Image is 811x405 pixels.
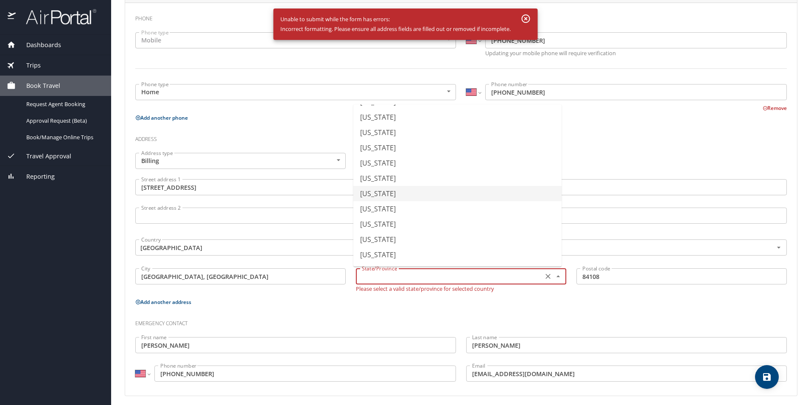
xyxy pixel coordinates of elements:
[135,314,787,329] h3: Emergency contact
[16,152,71,161] span: Travel Approval
[17,8,96,25] img: airportal-logo.png
[353,171,562,186] li: [US_STATE]
[125,3,797,396] div: Contact InfoEmail, phone, address, emergency contact info
[542,270,554,282] button: Clear
[755,365,779,389] button: save
[16,172,55,181] span: Reporting
[16,81,60,90] span: Book Travel
[135,84,456,100] div: Home
[353,186,562,201] li: [US_STATE]
[135,298,191,306] button: Add another address
[353,155,562,171] li: [US_STATE]
[353,110,562,125] li: [US_STATE]
[353,125,562,140] li: [US_STATE]
[353,217,562,232] li: [US_STATE]
[135,9,787,24] h3: Phone
[763,104,787,112] button: Remove
[26,133,101,141] span: Book/Manage Online Trips
[16,61,41,70] span: Trips
[8,8,17,25] img: icon-airportal.png
[280,11,511,37] div: Unable to submit while the form has errors: Incorrect formatting. Please ensure all address field...
[774,242,784,253] button: Open
[135,32,456,48] div: Mobile
[16,40,61,50] span: Dashboards
[353,262,562,278] li: [US_STATE]
[553,271,563,281] button: Close
[135,114,188,121] button: Add another phone
[353,201,562,217] li: [US_STATE]
[353,247,562,262] li: [US_STATE]
[135,130,787,144] h3: Address
[26,100,101,108] span: Request Agent Booking
[353,140,562,155] li: [US_STATE]
[356,286,566,292] p: Please select a valid state/province for selected country
[135,153,346,169] div: Billing
[26,117,101,125] span: Approval Request (Beta)
[353,232,562,247] li: [US_STATE]
[485,51,787,56] p: Updating your mobile phone will require verification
